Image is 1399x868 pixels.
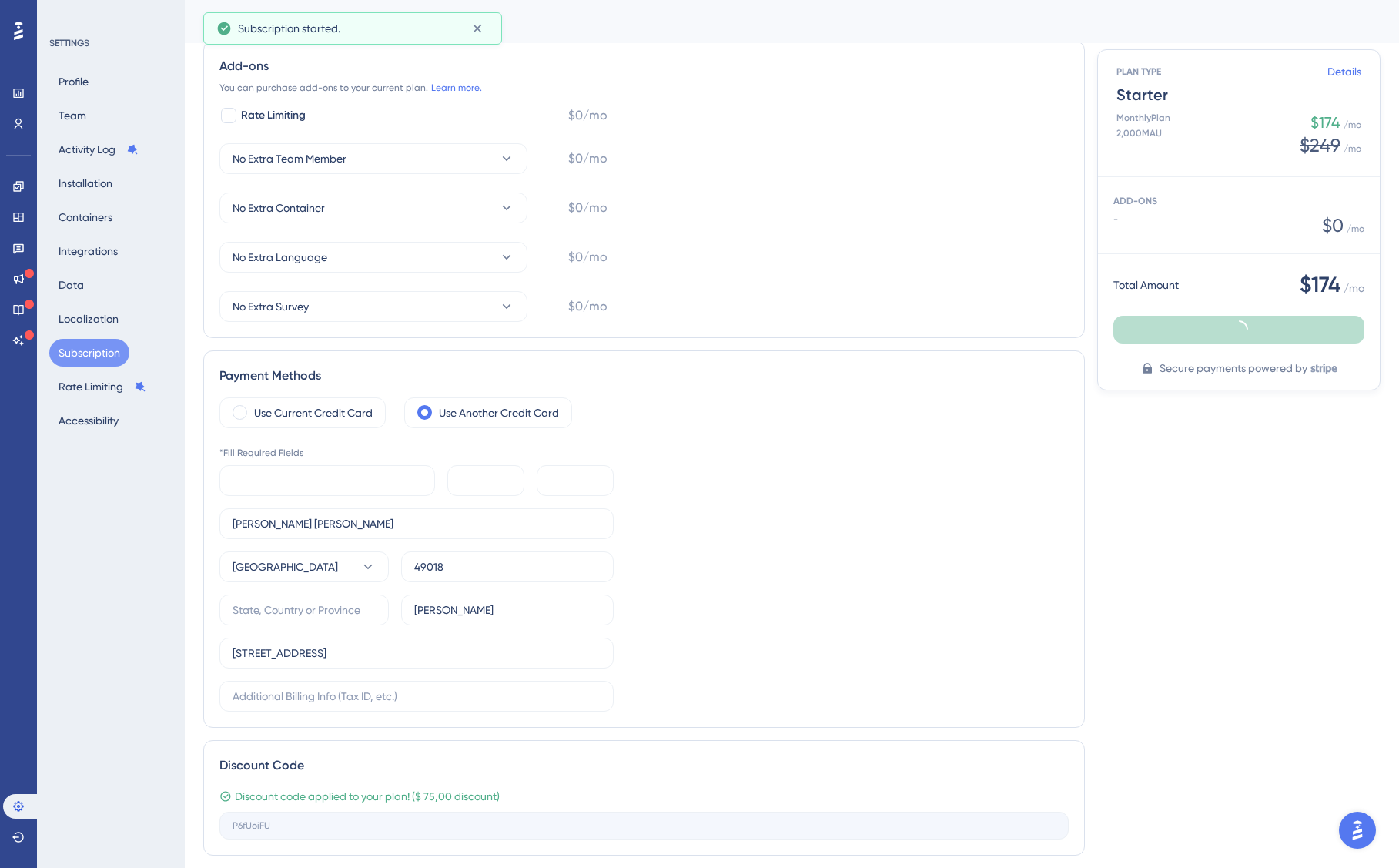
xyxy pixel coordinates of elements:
[550,471,607,490] iframe: Campo de entrada seguro para el CVC
[233,149,346,168] span: No Extra Team Member
[219,57,1069,75] div: Add-ons
[233,515,601,532] input: Company Name*
[1113,213,1322,226] span: -
[1344,119,1361,131] span: / mo
[568,199,607,217] span: $0/mo
[219,242,527,273] button: No Extra Language
[1300,133,1340,158] span: $249
[1322,213,1344,238] span: $ 0
[49,373,156,400] button: Rate Limiting
[49,407,128,434] button: Accessibility
[49,271,93,299] button: Data
[49,37,174,49] div: SETTINGS
[1344,142,1361,155] span: / mo
[219,367,1069,385] div: Payment Methods
[414,558,601,575] input: Postal or Zip Code*
[219,756,1069,775] div: Discount Code
[49,237,127,265] button: Integrations
[233,645,601,662] input: Address
[1116,127,1170,139] span: 2,000 MAU
[203,11,1342,32] div: Subscription
[49,68,98,96] button: Profile
[568,248,607,266] span: $0/mo
[49,169,122,197] button: Installation
[219,291,527,322] button: No Extra Survey
[460,471,518,490] iframe: Campo de entrada seguro de la fecha de caducidad
[1160,359,1307,377] span: Secure payments powered by
[219,82,428,94] span: You can purchase add-ons to your current plan.
[233,199,325,217] span: No Extra Container
[1113,196,1157,206] span: ADD-ONS
[219,143,527,174] button: No Extra Team Member
[431,82,482,94] a: Learn more.
[439,404,559,422] label: Use Another Credit Card
[49,339,129,367] button: Subscription
[1116,65,1327,78] span: PLAN TYPE
[1113,276,1179,294] span: Total Amount
[233,558,338,576] span: [GEOGRAPHIC_DATA]
[49,305,128,333] button: Localization
[241,106,306,125] span: Rate Limiting
[233,248,327,266] span: No Extra Language
[219,551,389,582] button: [GEOGRAPHIC_DATA]
[568,297,607,316] span: $0/mo
[1300,270,1340,300] span: $174
[233,688,601,705] input: Additional Billing Info (Tax ID, etc.)
[233,820,1056,831] input: P6fUoiFU
[1344,279,1364,297] span: / mo
[233,297,309,316] span: No Extra Survey
[254,404,373,422] label: Use Current Credit Card
[49,136,148,163] button: Activity Log
[1334,807,1381,853] iframe: UserGuiding AI Assistant Launcher
[1310,112,1340,133] span: $174
[1116,84,1361,106] span: Starter
[235,787,1069,806] span: Discount code applied to your plan! ( $ 75,00 discount)
[568,106,607,125] span: $0/mo
[219,193,527,223] button: No Extra Container
[49,102,95,129] button: Team
[414,602,601,618] input: City
[238,19,340,38] span: Subscription started.
[219,447,614,459] div: *Fill Required Fields
[233,602,376,618] input: State, Country or Province
[49,203,122,231] button: Containers
[233,471,429,490] iframe: Campo de entrada seguro del número de tarjeta
[1327,62,1361,81] a: Details
[568,149,607,168] span: $0/mo
[1116,112,1170,124] span: Monthly Plan
[1347,223,1364,235] span: / mo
